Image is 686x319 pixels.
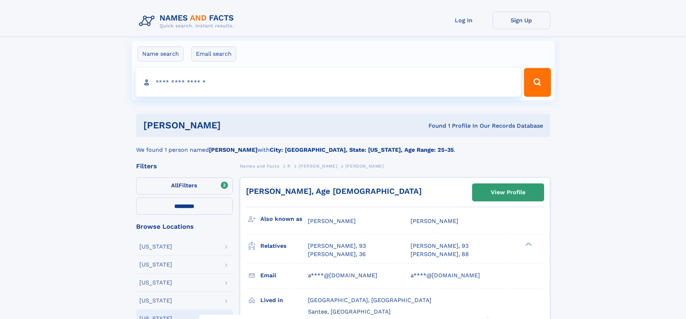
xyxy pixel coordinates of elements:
[139,262,172,268] div: [US_STATE]
[209,146,257,153] b: [PERSON_NAME]
[139,298,172,304] div: [US_STATE]
[135,68,521,97] input: search input
[240,161,279,170] a: Names and Facts
[270,146,454,153] b: City: [GEOGRAPHIC_DATA], State: [US_STATE], Age Range: 25-35
[191,46,236,61] label: Email search
[287,164,291,169] span: R
[260,294,308,306] h3: Lived in
[308,250,366,258] a: [PERSON_NAME], 36
[171,182,179,189] span: All
[411,250,469,258] a: [PERSON_NAME], 88
[345,164,384,169] span: [PERSON_NAME]
[308,297,431,304] span: [GEOGRAPHIC_DATA], [GEOGRAPHIC_DATA]
[299,164,337,169] span: [PERSON_NAME]
[308,242,366,250] a: [PERSON_NAME], 93
[435,12,493,29] a: Log In
[136,12,240,31] img: Logo Names and Facts
[308,218,356,224] span: [PERSON_NAME]
[524,68,551,97] button: Search Button
[260,213,308,225] h3: Also known as
[299,161,337,170] a: [PERSON_NAME]
[491,184,525,201] div: View Profile
[524,242,532,247] div: ❯
[136,163,233,169] div: Filters
[138,46,184,61] label: Name search
[136,177,233,195] label: Filters
[136,137,550,154] div: We found 1 person named with .
[136,223,233,230] div: Browse Locations
[324,122,543,130] div: Found 1 Profile In Our Records Database
[246,187,422,196] a: [PERSON_NAME], Age [DEMOGRAPHIC_DATA]
[287,161,291,170] a: R
[260,269,308,282] h3: Email
[308,308,391,315] span: Santee, [GEOGRAPHIC_DATA]
[139,244,172,250] div: [US_STATE]
[143,121,325,130] h1: [PERSON_NAME]
[260,240,308,252] h3: Relatives
[472,184,544,201] a: View Profile
[139,280,172,286] div: [US_STATE]
[493,12,550,29] a: Sign Up
[411,218,458,224] span: [PERSON_NAME]
[411,242,468,250] a: [PERSON_NAME], 93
